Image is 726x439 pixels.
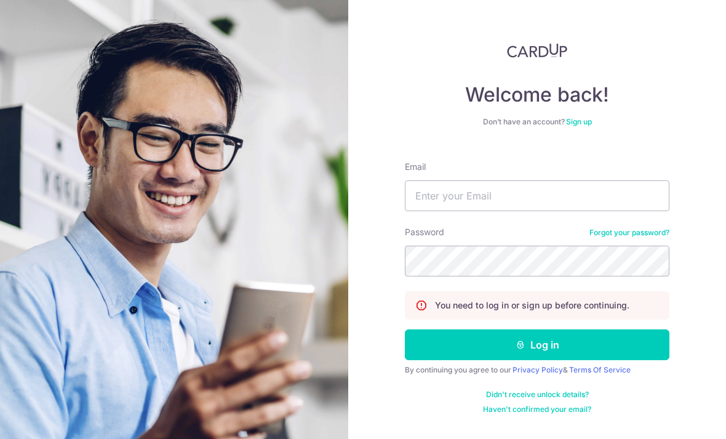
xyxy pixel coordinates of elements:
[507,43,567,58] img: CardUp Logo
[405,329,669,360] button: Log in
[513,365,563,374] a: Privacy Policy
[405,83,669,107] h4: Welcome back!
[486,390,589,400] a: Didn't receive unlock details?
[405,161,426,173] label: Email
[569,365,631,374] a: Terms Of Service
[405,226,444,238] label: Password
[405,365,669,375] div: By continuing you agree to our &
[405,180,669,211] input: Enter your Email
[405,117,669,127] div: Don’t have an account?
[435,299,629,312] p: You need to log in or sign up before continuing.
[589,228,669,238] a: Forgot your password?
[483,405,591,414] a: Haven't confirmed your email?
[566,117,592,126] a: Sign up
